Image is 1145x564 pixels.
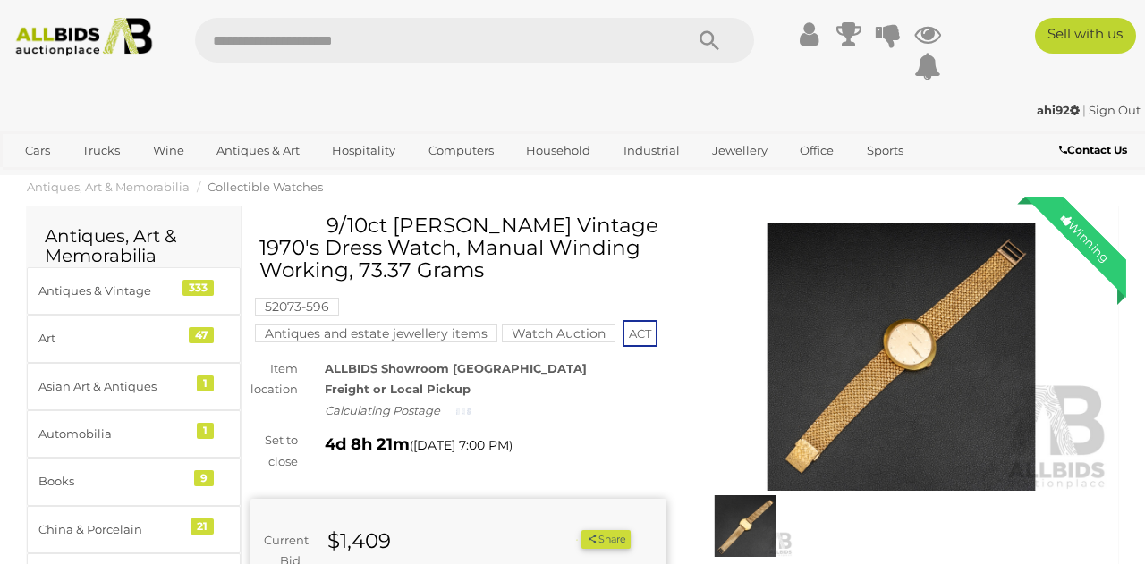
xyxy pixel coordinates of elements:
div: Art [38,328,186,349]
a: Automobilia 1 [27,410,241,458]
img: 9/10ct Gerard-perregaux Vintage 1970's Dress Watch, Manual Winding Working, 73.37 Grams [693,223,1109,492]
strong: 4d 8h 21m [325,434,410,454]
a: Wine [141,136,196,165]
a: Sign Out [1089,103,1141,117]
div: 47 [189,327,214,343]
a: Computers [417,136,505,165]
span: | [1082,103,1086,117]
div: China & Porcelain [38,519,186,540]
span: [DATE] 7:00 PM [413,437,509,453]
a: Watch Auction [502,326,615,341]
a: Office [788,136,845,165]
mark: Antiques and estate jewellery items [255,324,497,342]
a: China & Porcelain 21 [27,506,241,553]
a: Antiques & Art [205,136,311,165]
a: Books 9 [27,458,241,505]
div: 21 [191,518,214,535]
a: Collectible Watches [208,180,323,194]
strong: ALLBIDS Showroom [GEOGRAPHIC_DATA] [325,361,587,375]
a: Contact Us [1059,140,1132,160]
strong: ahi92 [1037,103,1080,117]
img: 9/10ct Gerard-perregaux Vintage 1970's Dress Watch, Manual Winding Working, 73.37 Grams [698,495,793,556]
span: ACT [623,320,657,347]
h1: 9/10ct [PERSON_NAME] Vintage 1970's Dress Watch, Manual Winding Working, 73.37 Grams [259,215,662,282]
div: Set to close [237,430,311,472]
div: Winning [1044,197,1126,279]
div: 1 [197,423,214,439]
a: Sports [855,136,915,165]
i: Calculating Postage [325,403,440,417]
strong: Freight or Local Pickup [325,382,471,396]
mark: 52073-596 [255,298,339,316]
div: Item location [237,358,311,400]
a: Household [514,136,602,165]
a: Art 47 [27,315,241,362]
span: ( ) [410,438,513,452]
div: 333 [182,280,214,296]
a: Cars [13,136,62,165]
button: Share [581,530,631,549]
b: Contact Us [1059,143,1127,156]
button: Search [665,18,754,63]
div: 9 [194,470,214,486]
a: Jewellery [700,136,779,165]
div: Antiques & Vintage [38,281,186,301]
h2: Antiques, Art & Memorabilia [45,226,223,265]
a: Antiques and estate jewellery items [255,326,497,341]
a: Hospitality [320,136,407,165]
a: [GEOGRAPHIC_DATA] [13,165,164,195]
strong: $1,409 [327,528,391,553]
a: Trucks [71,136,131,165]
a: Antiques & Vintage 333 [27,267,241,315]
div: 1 [197,375,214,391]
a: Antiques, Art & Memorabilia [27,180,190,194]
li: Watch this item [561,531,579,549]
img: Allbids.com.au [8,18,159,56]
a: 52073-596 [255,299,339,314]
div: Books [38,471,186,492]
a: ahi92 [1037,103,1082,117]
img: small-loading.gif [456,407,471,417]
mark: Watch Auction [502,324,615,342]
div: Asian Art & Antiques [38,376,186,397]
a: Asian Art & Antiques 1 [27,363,241,410]
div: Automobilia [38,424,186,444]
a: Sell with us [1035,18,1136,54]
a: Industrial [612,136,691,165]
